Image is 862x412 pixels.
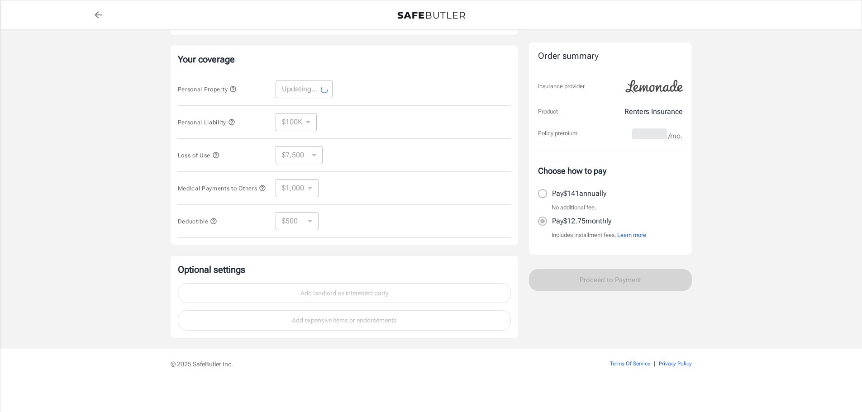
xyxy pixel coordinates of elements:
[178,183,267,194] button: Medical Payments to Others
[178,53,511,66] p: Your coverage
[659,360,692,367] a: Privacy Policy
[538,129,577,138] p: Policy premium
[178,263,511,276] p: Optional settings
[668,130,683,142] span: /mo.
[552,216,611,227] p: Pay $12.75 monthly
[178,185,267,192] span: Medical Payments to Others
[538,50,683,63] div: Order summary
[178,119,235,126] span: Personal Liability
[178,84,237,95] button: Personal Property
[178,86,237,93] span: Personal Property
[89,6,107,24] a: back to quotes
[620,74,688,99] img: Lemonade
[178,216,218,227] button: Deductible
[178,150,219,161] button: Loss of Use
[538,107,558,116] p: Product
[552,188,606,199] p: Pay $141 annually
[610,360,650,367] a: Terms Of Service
[538,165,683,177] p: Choose how to pay
[654,360,655,367] span: |
[617,231,646,240] button: Learn more
[538,82,585,91] p: Insurance provider
[171,360,559,369] p: © 2025 SafeButler Inc.
[552,231,646,240] p: Includes installment fees.
[624,106,683,117] p: Renters Insurance
[397,12,465,19] img: Back to quotes
[552,203,596,212] p: No additional fee.
[178,152,219,159] span: Loss of Use
[178,117,235,128] button: Personal Liability
[178,218,218,225] span: Deductible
